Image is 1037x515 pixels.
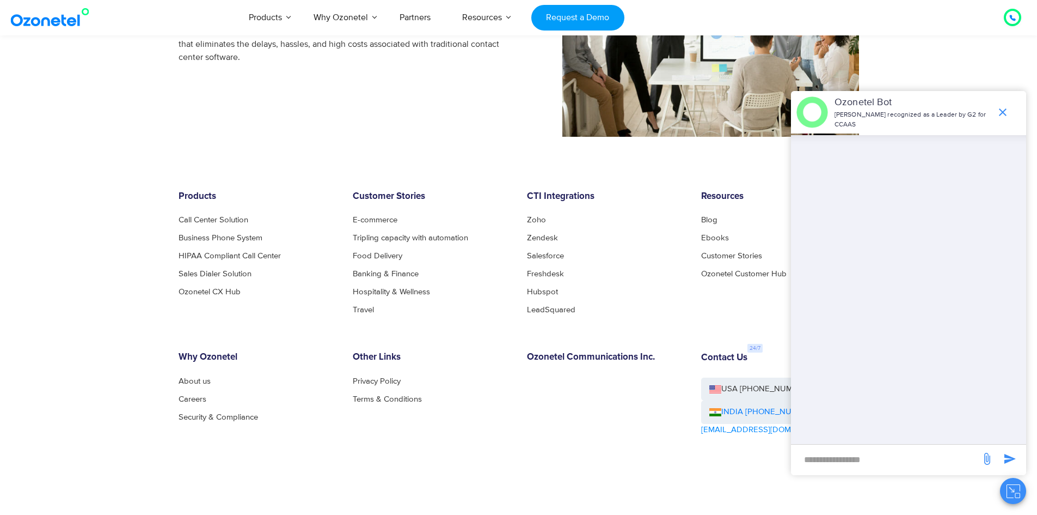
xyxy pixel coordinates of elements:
[179,413,258,421] a: Security & Compliance
[999,448,1021,470] span: send message
[179,288,241,296] a: Ozonetel CX Hub
[701,234,729,242] a: Ebooks
[353,395,422,403] a: Terms & Conditions
[179,234,262,242] a: Business Phone System
[179,377,211,385] a: About us
[527,216,546,224] a: Zoho
[709,406,815,419] a: INDIA [PHONE_NUMBER]
[1000,478,1026,504] button: Close chat
[709,385,721,393] img: us-flag.png
[353,270,419,278] a: Banking & Finance
[179,352,336,363] h6: Why Ozonetel
[701,378,859,401] a: USA [PHONE_NUMBER]
[179,270,251,278] a: Sales Dialer Solution
[179,216,248,224] a: Call Center Solution
[796,96,828,128] img: header
[353,377,401,385] a: Privacy Policy
[527,234,558,242] a: Zendesk
[834,95,991,110] p: Ozonetel Bot
[527,288,558,296] a: Hubspot
[353,234,468,242] a: Tripling capacity with automation
[834,110,991,130] p: [PERSON_NAME] recognized as a Leader by G2 for CCAAS
[992,101,1014,123] span: end chat or minimize
[531,5,624,31] a: Request a Demo
[353,352,511,363] h6: Other Links
[353,306,374,314] a: Travel
[701,252,762,260] a: Customer Stories
[701,191,859,202] h6: Resources
[701,353,747,363] h6: Contact Us
[527,191,685,202] h6: CTI Integrations
[701,270,787,278] a: Ozonetel Customer Hub
[353,191,511,202] h6: Customer Stories
[179,191,336,202] h6: Products
[353,288,430,296] a: Hospitality & Wellness
[701,424,834,437] a: [EMAIL_ADDRESS][DOMAIN_NAME]
[179,395,206,403] a: Careers
[179,252,281,260] a: HIPAA Compliant Call Center
[796,450,975,470] div: new-msg-input
[353,216,397,224] a: E-commerce
[527,352,685,363] h6: Ozonetel Communications Inc.
[353,252,402,260] a: Food Delivery
[709,408,721,416] img: ind-flag.png
[527,252,564,260] a: Salesforce
[527,270,564,278] a: Freshdesk
[527,306,575,314] a: LeadSquared
[701,216,717,224] a: Blog
[976,448,998,470] span: send message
